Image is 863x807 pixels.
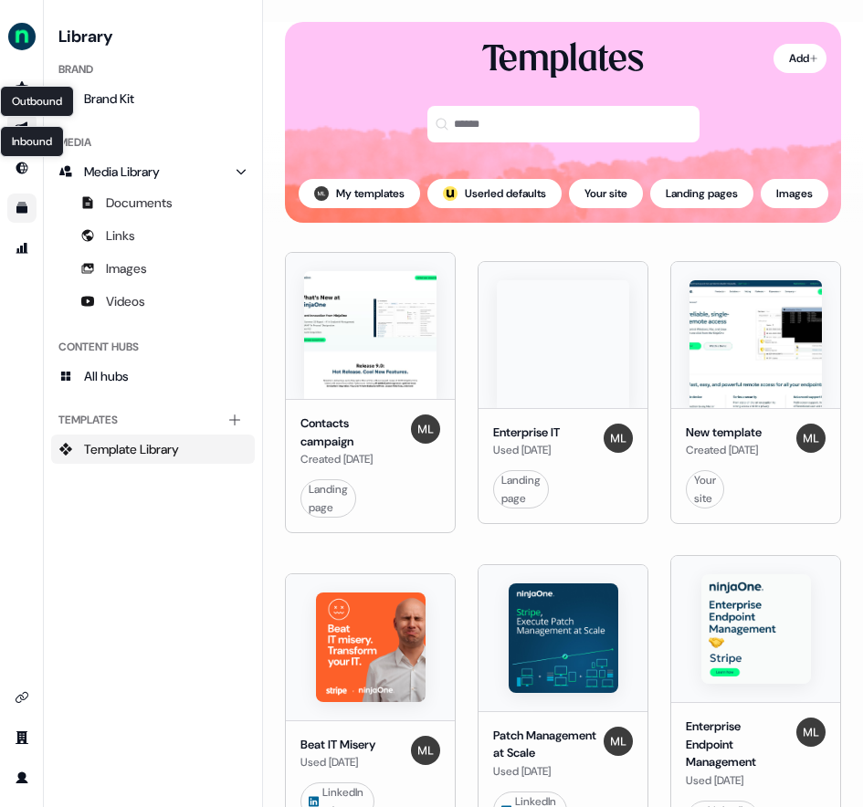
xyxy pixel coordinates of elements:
[796,718,826,747] img: Megan
[509,583,618,693] img: Patch Management at Scale
[443,186,458,201] div: ;
[309,480,348,517] div: Landing page
[51,84,255,113] a: Brand Kit
[106,292,145,310] span: Videos
[300,414,404,450] div: Contacts campaign
[493,762,596,781] div: Used [DATE]
[300,753,375,771] div: Used [DATE]
[51,55,255,84] div: Brand
[300,450,404,468] div: Created [DATE]
[51,332,255,362] div: Content Hubs
[796,424,826,453] img: Megan
[51,287,255,316] a: Videos
[7,763,37,792] a: Go to profile
[7,113,37,142] a: Go to outbound experience
[604,424,633,453] img: Megan
[686,424,762,442] div: New template
[314,186,329,201] img: Megan
[7,683,37,712] a: Go to integrations
[51,254,255,283] a: Images
[84,440,179,458] span: Template Library
[497,280,629,408] img: Enterprise IT
[84,89,134,108] span: Brand Kit
[300,736,375,754] div: Beat IT Misery
[7,73,37,102] a: Go to prospects
[501,471,541,508] div: Landing page
[650,179,753,208] button: Landing pages
[51,435,255,464] a: Template Library
[51,221,255,250] a: Links
[106,226,135,245] span: Links
[478,252,648,533] button: Enterprise ITEnterprise ITUsed [DATE]MeganLanding page
[443,186,458,201] img: userled logo
[493,441,560,459] div: Used [DATE]
[7,194,37,223] a: Go to templates
[774,44,826,73] button: Add
[51,405,255,435] div: Templates
[493,727,596,762] div: Patch Management at Scale
[51,128,255,157] div: Media
[761,179,828,208] button: Images
[604,727,633,756] img: Megan
[106,259,147,278] span: Images
[686,718,789,771] div: Enterprise Endpoint Management
[51,362,255,391] a: All hubs
[411,736,440,765] img: Megan
[106,194,173,212] span: Documents
[701,574,811,684] img: Enterprise Endpoint Management
[427,179,562,208] button: userled logo;Userled defaults
[51,157,255,186] a: Media Library
[7,234,37,263] a: Go to attribution
[51,188,255,217] a: Documents
[670,252,841,533] button: New templateNew templateCreated [DATE]MeganYour site
[316,592,426,702] img: Beat IT Misery
[285,252,456,533] button: Contacts campaignContacts campaignCreated [DATE]MeganLanding page
[51,22,255,47] h3: Library
[686,441,762,459] div: Created [DATE]
[482,37,644,84] div: Templates
[84,162,160,181] span: Media Library
[84,367,129,385] span: All hubs
[689,280,822,408] img: New template
[304,271,437,399] img: Contacts campaign
[569,179,643,208] button: Your site
[299,179,420,208] button: My templates
[411,414,440,444] img: Megan
[686,771,789,790] div: Used [DATE]
[7,153,37,183] a: Go to Inbound
[694,471,716,508] div: Your site
[493,424,560,442] div: Enterprise IT
[7,723,37,752] a: Go to team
